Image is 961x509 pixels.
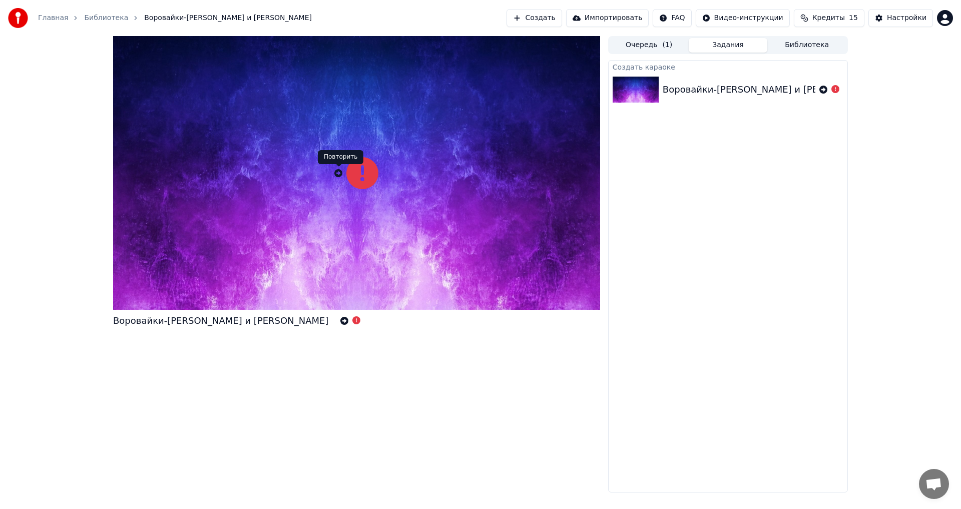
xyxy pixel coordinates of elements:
span: ( 1 ) [662,40,672,50]
a: Библиотека [84,13,128,23]
button: FAQ [653,9,691,27]
a: Открытый чат [919,469,949,499]
img: youka [8,8,28,28]
div: Повторить [318,150,363,164]
button: Создать [507,9,562,27]
div: Создать караоке [609,61,847,73]
span: Кредиты [812,13,845,23]
button: Кредиты15 [794,9,864,27]
span: Воровайки-[PERSON_NAME] и [PERSON_NAME] [144,13,312,23]
button: Библиотека [767,38,846,53]
a: Главная [38,13,68,23]
button: Видео-инструкции [696,9,790,27]
button: Импортировать [566,9,649,27]
div: Настройки [887,13,926,23]
nav: breadcrumb [38,13,312,23]
button: Настройки [868,9,933,27]
button: Очередь [610,38,689,53]
div: Воровайки-[PERSON_NAME] и [PERSON_NAME] [663,83,878,97]
button: Задания [689,38,768,53]
div: Воровайки-[PERSON_NAME] и [PERSON_NAME] [113,314,328,328]
span: 15 [849,13,858,23]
